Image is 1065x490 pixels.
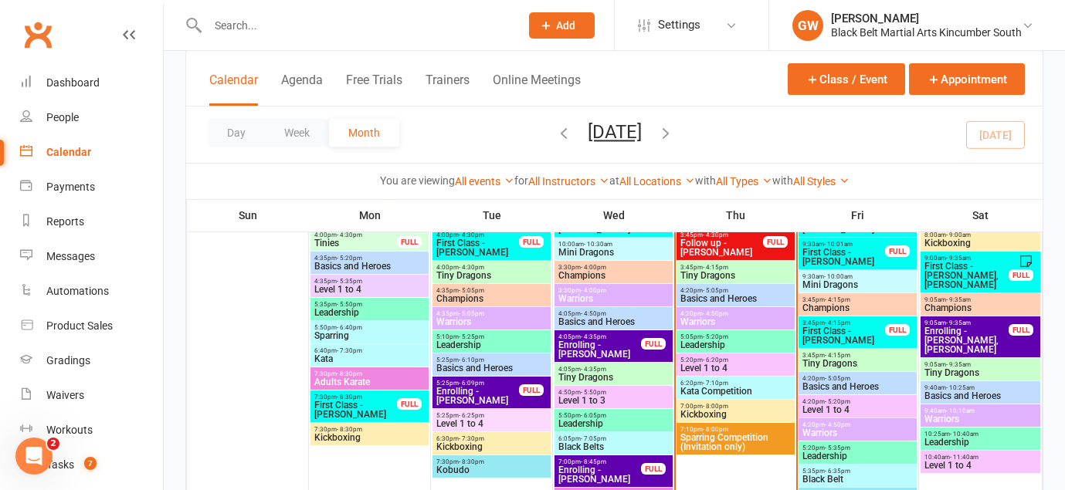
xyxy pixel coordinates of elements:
span: Kata [314,354,426,363]
span: 4:20pm [680,287,792,294]
span: - 8:00pm [703,403,728,410]
span: 9:40am [924,407,1037,414]
span: - 4:50pm [581,310,606,317]
span: Champions [436,294,548,303]
span: - 5:50pm [337,301,362,308]
th: Fri [797,199,919,231]
span: Kickboxing [314,433,426,442]
span: 9:05am [924,296,1037,303]
iframe: Intercom live chat [15,438,53,475]
span: 3:45pm [680,264,792,271]
span: Leadership [802,451,914,461]
button: Add [529,12,595,39]
a: People [20,100,163,135]
strong: with [695,174,716,187]
span: 4:05pm [558,310,670,317]
a: All events [455,175,514,188]
span: 3:30pm [558,264,670,271]
a: Product Sales [20,309,163,343]
span: Level 1 to 4 [314,285,426,294]
span: 10:25am [924,431,1037,438]
a: Dashboard [20,66,163,100]
span: 4:00pm [436,264,548,271]
span: Leadership [436,340,548,350]
span: Adults Karate [314,377,426,387]
span: 9:00am [924,255,1009,262]
span: Enrolling - [PERSON_NAME], [PERSON_NAME] [924,326,1009,354]
button: Class / Event [788,63,905,95]
span: Basics and Heroes [558,317,670,326]
span: Level 1 to 4 [802,405,914,414]
span: - 8:30pm [459,458,484,465]
div: Gradings [46,354,90,367]
button: Agenda [281,73,323,106]
span: First Class - [PERSON_NAME] [802,215,886,234]
span: - 9:35am [946,255,971,262]
span: - 9:35am [946,296,971,303]
span: 9:05am [924,319,1009,326]
span: - 5:35pm [337,278,362,285]
span: 9:30am [802,241,886,248]
span: - 4:50pm [825,421,850,428]
div: People [46,111,79,123]
span: Champions [924,303,1037,313]
div: Black Belt Martial Arts Kincumber South [831,25,1022,39]
span: Basics and Heroes [436,363,548,373]
div: Messages [46,250,95,262]
a: Reports [20,204,163,239]
span: 7:30pm [436,458,548,465]
span: Leadership [680,340,792,350]
div: FULL [885,245,910,257]
span: - 4:00pm [581,287,606,294]
div: Reports [46,215,84,228]
div: Product Sales [46,319,113,332]
div: Calendar [46,146,91,158]
span: First Class - [PERSON_NAME] [314,400,398,419]
span: Settings [658,8,700,42]
span: Tiny Dragons [680,271,792,280]
button: Day [208,119,265,147]
span: Basics and Heroes [924,391,1037,400]
span: 4:00pm [314,231,398,238]
span: 9:05am [924,361,1037,368]
span: 5:25pm [436,357,548,363]
span: - 6:10pm [459,357,484,363]
span: Leadership [558,419,670,428]
span: 6:40pm [314,347,426,354]
a: All Locations [619,175,695,188]
span: - 4:30pm [703,231,728,238]
span: - 8:00pm [703,426,728,433]
span: 5:50pm [314,324,426,331]
div: [PERSON_NAME] [831,12,1022,25]
div: FULL [519,236,544,248]
span: - 8:45pm [581,458,606,465]
span: 4:35pm [436,310,548,317]
span: 3:45pm [802,352,914,359]
th: Sat [919,199,1043,231]
span: 6:20pm [680,380,792,387]
span: Tiny Dragons [558,373,670,382]
span: Kata Competition [680,387,792,396]
span: - 4:30pm [337,231,362,238]
div: Workouts [46,424,93,436]
button: Free Trials [346,73,402,106]
input: Search... [203,15,509,36]
span: 4:00pm [436,231,520,238]
span: - 6:20pm [703,357,728,363]
span: 7:30pm [314,426,426,433]
span: 7:10pm [680,426,792,433]
span: First Class - [PERSON_NAME] [558,215,642,234]
span: - 5:20pm [703,333,728,340]
span: - 5:05pm [825,375,850,382]
a: Automations [20,274,163,309]
span: Basics and Heroes [802,382,914,391]
a: All Styles [793,175,850,188]
span: 4:20pm [802,398,914,405]
span: 10:00am [558,241,670,248]
span: Mini Dragons [802,280,914,289]
span: 5:25pm [436,412,548,419]
div: FULL [519,384,544,396]
span: - 5:20pm [825,398,850,405]
span: 8:00am [924,231,1037,238]
span: - 10:25am [946,384,975,391]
